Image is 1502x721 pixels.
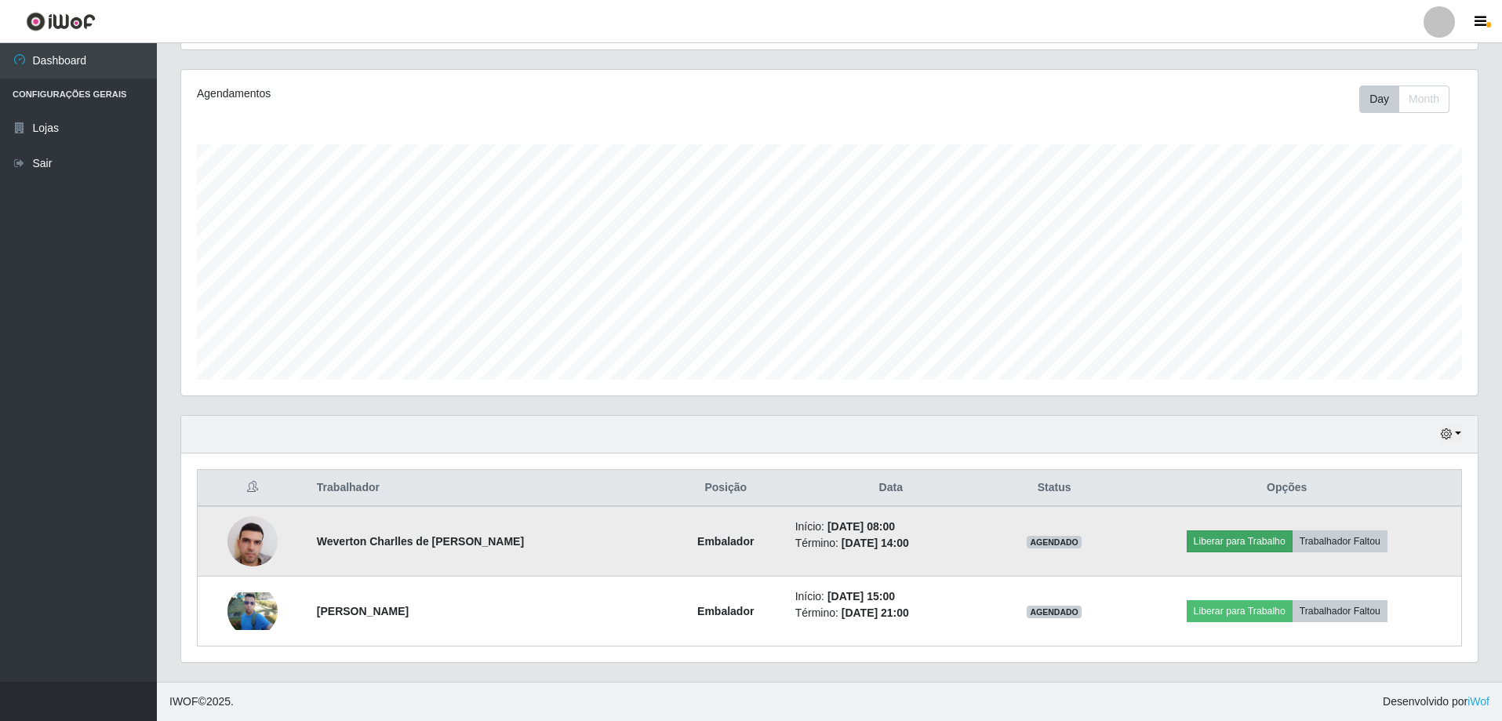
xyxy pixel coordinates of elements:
[1293,530,1387,552] button: Trabalhador Faltou
[169,695,198,708] span: IWOF
[996,470,1112,507] th: Status
[786,470,996,507] th: Data
[26,12,96,31] img: CoreUI Logo
[1112,470,1461,507] th: Opções
[307,470,666,507] th: Trabalhador
[842,537,909,549] time: [DATE] 14:00
[1383,694,1489,710] span: Desenvolvido por
[317,535,524,548] strong: Weverton Charlles de [PERSON_NAME]
[697,535,754,548] strong: Embalador
[227,592,278,630] img: 1742358454044.jpeg
[1187,530,1293,552] button: Liberar para Trabalho
[666,470,786,507] th: Posição
[1027,536,1082,548] span: AGENDADO
[795,588,987,605] li: Início:
[1187,600,1293,622] button: Liberar para Trabalho
[795,605,987,621] li: Término:
[1359,86,1462,113] div: Toolbar with button groups
[1398,86,1449,113] button: Month
[317,605,409,617] strong: [PERSON_NAME]
[169,694,234,710] span: © 2025 .
[795,535,987,552] li: Término:
[197,86,711,102] div: Agendamentos
[827,520,895,533] time: [DATE] 08:00
[827,590,895,603] time: [DATE] 15:00
[842,606,909,619] time: [DATE] 21:00
[1467,695,1489,708] a: iWof
[1359,86,1399,113] button: Day
[697,605,754,617] strong: Embalador
[1293,600,1387,622] button: Trabalhador Faltou
[795,519,987,535] li: Início:
[1027,606,1082,618] span: AGENDADO
[1359,86,1449,113] div: First group
[227,508,278,574] img: 1752584852872.jpeg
